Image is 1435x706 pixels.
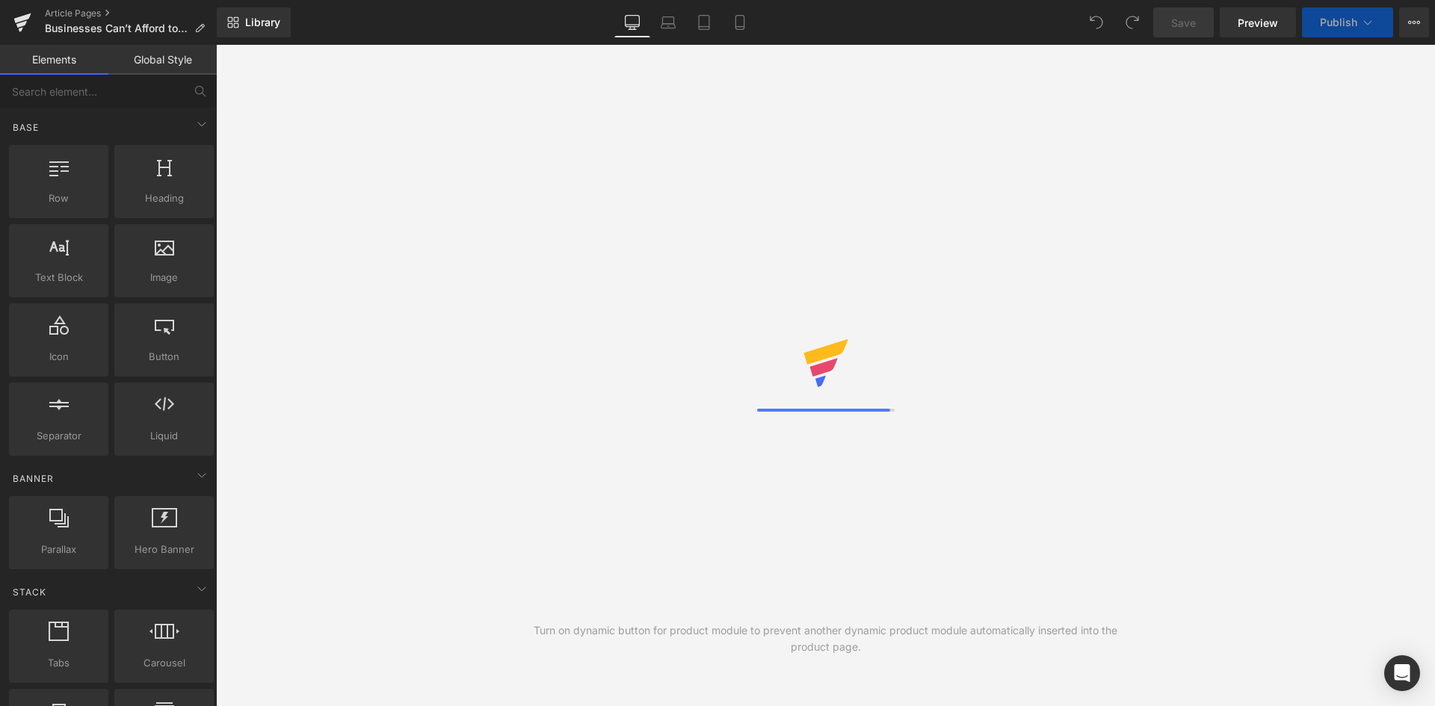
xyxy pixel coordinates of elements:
span: Businesses Can’t Afford to Ignore Workplace Lactation Week [45,22,188,34]
span: Tabs [13,655,104,671]
span: Image [119,270,209,285]
a: Preview [1220,7,1296,37]
span: Parallax [13,542,104,557]
span: Text Block [13,270,104,285]
span: Hero Banner [119,542,209,557]
button: Redo [1117,7,1147,37]
div: Turn on dynamic button for product module to prevent another dynamic product module automatically... [521,622,1131,655]
span: Stack [11,585,48,599]
a: Mobile [722,7,758,37]
button: More [1399,7,1429,37]
span: Base [11,120,40,134]
span: Library [245,16,280,29]
a: Laptop [650,7,686,37]
span: Preview [1238,15,1278,31]
span: Liquid [119,428,209,444]
a: Tablet [686,7,722,37]
a: Article Pages [45,7,217,19]
span: Separator [13,428,104,444]
span: Icon [13,349,104,365]
span: Carousel [119,655,209,671]
a: New Library [217,7,291,37]
button: Publish [1302,7,1393,37]
span: Heading [119,191,209,206]
div: Open Intercom Messenger [1384,655,1420,691]
span: Button [119,349,209,365]
a: Desktop [614,7,650,37]
a: Global Style [108,45,217,75]
span: Banner [11,471,55,486]
span: Save [1171,15,1196,31]
span: Publish [1320,16,1357,28]
span: Row [13,191,104,206]
button: Undo [1081,7,1111,37]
